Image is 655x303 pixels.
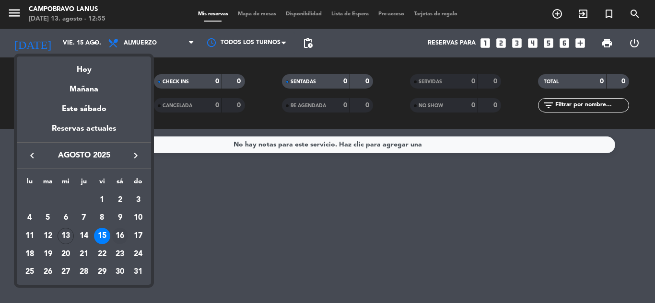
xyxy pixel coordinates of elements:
[40,228,56,244] div: 12
[111,191,129,209] td: 2 de agosto de 2025
[21,227,39,245] td: 11 de agosto de 2025
[129,227,147,245] td: 17 de agosto de 2025
[130,264,146,281] div: 31
[93,176,111,191] th: viernes
[58,246,74,262] div: 20
[75,227,93,245] td: 14 de agosto de 2025
[111,227,129,245] td: 16 de agosto de 2025
[22,246,38,262] div: 18
[130,246,146,262] div: 24
[22,228,38,244] div: 11
[39,245,57,263] td: 19 de agosto de 2025
[127,149,144,162] button: keyboard_arrow_right
[39,209,57,227] td: 5 de agosto de 2025
[39,176,57,191] th: martes
[21,209,39,227] td: 4 de agosto de 2025
[22,264,38,281] div: 25
[129,176,147,191] th: domingo
[93,263,111,281] td: 29 de agosto de 2025
[58,210,74,226] div: 6
[75,176,93,191] th: jueves
[39,227,57,245] td: 12 de agosto de 2025
[112,246,128,262] div: 23
[130,150,141,161] i: keyboard_arrow_right
[57,227,75,245] td: 13 de agosto de 2025
[21,191,93,209] td: AGO.
[17,96,151,123] div: Este sábado
[17,76,151,96] div: Mañana
[129,263,147,281] td: 31 de agosto de 2025
[26,150,38,161] i: keyboard_arrow_left
[76,210,92,226] div: 7
[75,245,93,263] td: 21 de agosto de 2025
[112,264,128,281] div: 30
[129,245,147,263] td: 24 de agosto de 2025
[111,245,129,263] td: 23 de agosto de 2025
[130,228,146,244] div: 17
[76,246,92,262] div: 21
[112,228,128,244] div: 16
[21,245,39,263] td: 18 de agosto de 2025
[111,176,129,191] th: sábado
[93,209,111,227] td: 8 de agosto de 2025
[17,56,151,76] div: Hoy
[94,264,110,281] div: 29
[57,263,75,281] td: 27 de agosto de 2025
[57,176,75,191] th: miércoles
[75,263,93,281] td: 28 de agosto de 2025
[57,245,75,263] td: 20 de agosto de 2025
[93,191,111,209] td: 1 de agosto de 2025
[93,245,111,263] td: 22 de agosto de 2025
[111,209,129,227] td: 9 de agosto de 2025
[129,209,147,227] td: 10 de agosto de 2025
[39,263,57,281] td: 26 de agosto de 2025
[112,192,128,208] div: 2
[75,209,93,227] td: 7 de agosto de 2025
[94,192,110,208] div: 1
[93,227,111,245] td: 15 de agosto de 2025
[130,210,146,226] div: 10
[111,263,129,281] td: 30 de agosto de 2025
[21,176,39,191] th: lunes
[41,149,127,162] span: agosto 2025
[94,228,110,244] div: 15
[129,191,147,209] td: 3 de agosto de 2025
[57,209,75,227] td: 6 de agosto de 2025
[40,246,56,262] div: 19
[58,228,74,244] div: 13
[112,210,128,226] div: 9
[94,210,110,226] div: 8
[23,149,41,162] button: keyboard_arrow_left
[130,192,146,208] div: 3
[76,228,92,244] div: 14
[40,264,56,281] div: 26
[58,264,74,281] div: 27
[40,210,56,226] div: 5
[17,123,151,142] div: Reservas actuales
[94,246,110,262] div: 22
[22,210,38,226] div: 4
[76,264,92,281] div: 28
[21,263,39,281] td: 25 de agosto de 2025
